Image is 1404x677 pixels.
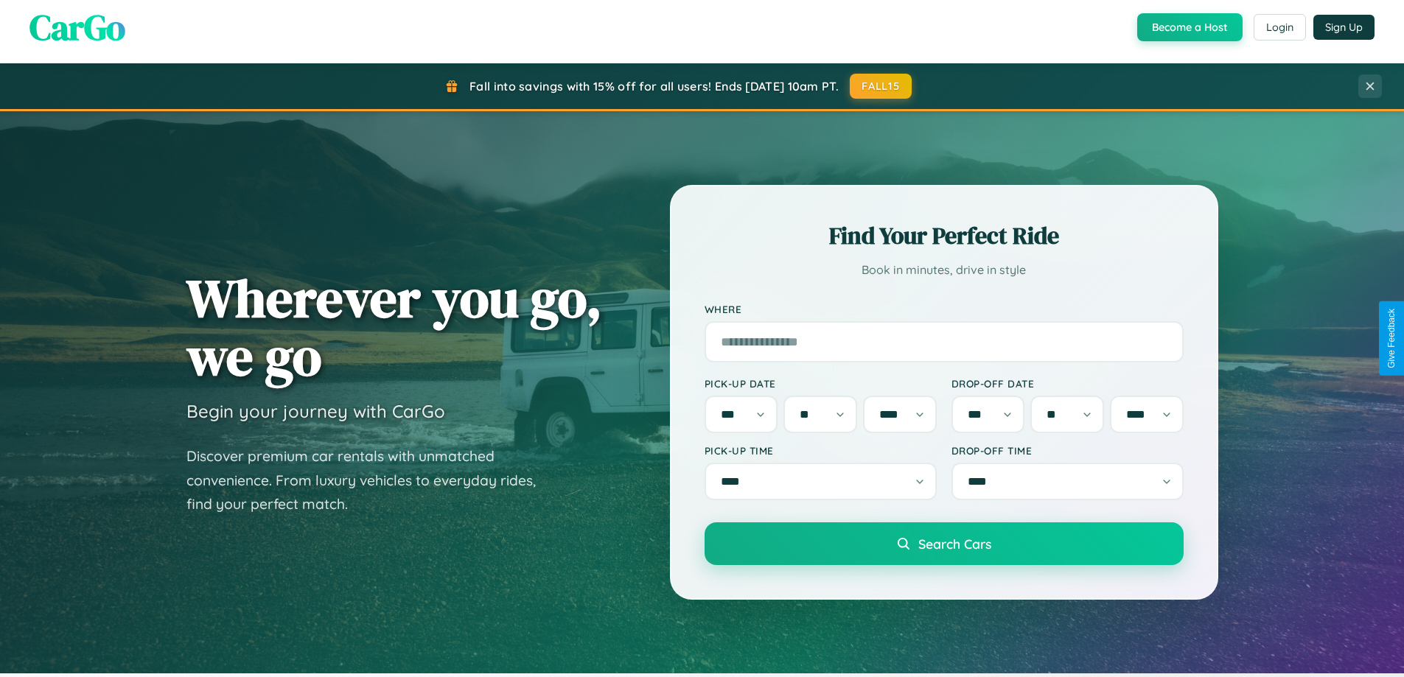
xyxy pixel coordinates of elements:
span: Search Cars [918,536,991,552]
button: Search Cars [705,522,1184,565]
span: CarGo [29,3,125,52]
label: Pick-up Date [705,377,937,390]
span: Fall into savings with 15% off for all users! Ends [DATE] 10am PT. [469,79,839,94]
button: FALL15 [850,74,912,99]
h2: Find Your Perfect Ride [705,220,1184,252]
h1: Wherever you go, we go [186,269,602,385]
button: Login [1254,14,1306,41]
label: Where [705,303,1184,315]
button: Become a Host [1137,13,1243,41]
button: Sign Up [1313,15,1375,40]
div: Give Feedback [1386,309,1397,368]
label: Drop-off Date [951,377,1184,390]
p: Book in minutes, drive in style [705,259,1184,281]
label: Drop-off Time [951,444,1184,457]
label: Pick-up Time [705,444,937,457]
h3: Begin your journey with CarGo [186,400,445,422]
p: Discover premium car rentals with unmatched convenience. From luxury vehicles to everyday rides, ... [186,444,555,516]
